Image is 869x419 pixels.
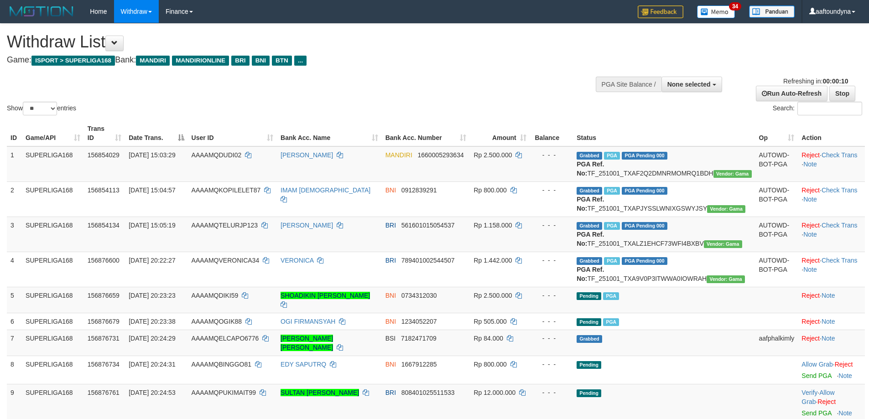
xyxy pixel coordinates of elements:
th: Bank Acc. Name: activate to sort column ascending [277,120,382,146]
button: None selected [661,77,722,92]
a: Allow Grab [801,389,834,405]
span: Vendor URL: https://trx31.1velocity.biz [707,205,745,213]
td: · · [798,146,865,182]
label: Search: [773,102,862,115]
span: Copy 0734312030 to clipboard [401,292,437,299]
h4: Game: Bank: [7,56,570,65]
span: Vendor URL: https://trx31.1velocity.biz [713,170,752,178]
span: Rp 2.500.000 [474,151,512,159]
td: 4 [7,252,22,287]
span: Copy 1667912285 to clipboard [401,361,437,368]
span: · [801,361,834,368]
span: Grabbed [577,335,602,343]
span: BRI [231,56,249,66]
div: - - - [534,186,569,195]
h1: Withdraw List [7,33,570,51]
span: AAAAMQBINGGO81 [192,361,251,368]
span: Grabbed [577,222,602,230]
span: Marked by aafsoycanthlai [604,152,620,160]
span: Vendor URL: https://trx31.1velocity.biz [707,275,745,283]
b: PGA Ref. No: [577,196,604,212]
span: Pending [577,389,601,397]
span: PGA Pending [622,152,667,160]
a: Check Trans [822,151,858,159]
img: Button%20Memo.svg [697,5,735,18]
div: PGA Site Balance / [596,77,661,92]
span: 156876679 [88,318,120,325]
td: SUPERLIGA168 [22,181,84,217]
span: AAAAMQOGIK88 [192,318,242,325]
span: BTN [272,56,292,66]
div: - - - [534,360,569,369]
span: Copy 561601015054537 to clipboard [401,222,455,229]
span: Vendor URL: https://trx31.1velocity.biz [704,240,742,248]
span: Rp 2.500.000 [474,292,512,299]
a: Note [838,409,852,417]
td: SUPERLIGA168 [22,313,84,330]
span: Marked by aafsoycanthlai [603,292,619,300]
td: SUPERLIGA168 [22,330,84,356]
a: Check Trans [822,257,858,264]
td: 8 [7,356,22,384]
td: AUTOWD-BOT-PGA [755,146,798,182]
a: Note [838,372,852,379]
div: - - - [534,221,569,230]
span: PGA Pending [622,257,667,265]
td: SUPERLIGA168 [22,287,84,313]
td: · [798,313,865,330]
td: 2 [7,181,22,217]
span: Rp 84.000 [474,335,503,342]
a: Reject [801,318,820,325]
span: AAAAMQVERONICA34 [192,257,260,264]
span: [DATE] 15:05:19 [129,222,175,229]
th: Amount: activate to sort column ascending [470,120,530,146]
td: 6 [7,313,22,330]
span: Marked by aafsengchandara [604,222,620,230]
span: MANDIRIONLINE [172,56,229,66]
th: Date Trans.: activate to sort column descending [125,120,187,146]
span: Rp 1.442.000 [474,257,512,264]
a: EDY SAPUTRQ [281,361,326,368]
td: AUTOWD-BOT-PGA [755,252,798,287]
td: 5 [7,287,22,313]
span: AAAAMQKOPILELET87 [192,186,261,194]
img: MOTION_logo.png [7,5,76,18]
select: Showentries [23,102,57,115]
td: TF_251001_TXAPJYSSLWNIXGSWYJSY [573,181,755,217]
span: BNI [252,56,270,66]
span: [DATE] 15:04:57 [129,186,175,194]
b: PGA Ref. No: [577,266,604,282]
span: Rp 12.000.000 [474,389,515,396]
span: BNI [385,361,396,368]
td: 3 [7,217,22,252]
td: TF_251001_TXA9V0P3ITWWA0IOWRAH [573,252,755,287]
a: [PERSON_NAME] [PERSON_NAME] [281,335,333,351]
span: [DATE] 20:23:38 [129,318,175,325]
th: Action [798,120,865,146]
div: - - - [534,317,569,326]
span: BSI [385,335,396,342]
td: SUPERLIGA168 [22,217,84,252]
span: Rp 505.000 [474,318,506,325]
img: panduan.png [749,5,795,18]
td: SUPERLIGA168 [22,146,84,182]
a: Check Trans [822,222,858,229]
td: TF_251001_TXALZ1EHCF73WFI4BXBV [573,217,755,252]
a: Note [803,266,817,273]
span: AAAAMQDIKI59 [192,292,239,299]
span: [DATE] 15:03:29 [129,151,175,159]
div: - - - [534,291,569,300]
a: Note [822,335,835,342]
td: · · [798,217,865,252]
a: Note [803,160,817,168]
label: Show entries [7,102,76,115]
div: - - - [534,334,569,343]
th: Op: activate to sort column ascending [755,120,798,146]
th: User ID: activate to sort column ascending [188,120,277,146]
span: PGA Pending [622,222,667,230]
a: Reject [801,292,820,299]
span: MANDIRI [136,56,170,66]
span: Rp 800.000 [474,361,506,368]
td: AUTOWD-BOT-PGA [755,181,798,217]
b: PGA Ref. No: [577,160,604,177]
